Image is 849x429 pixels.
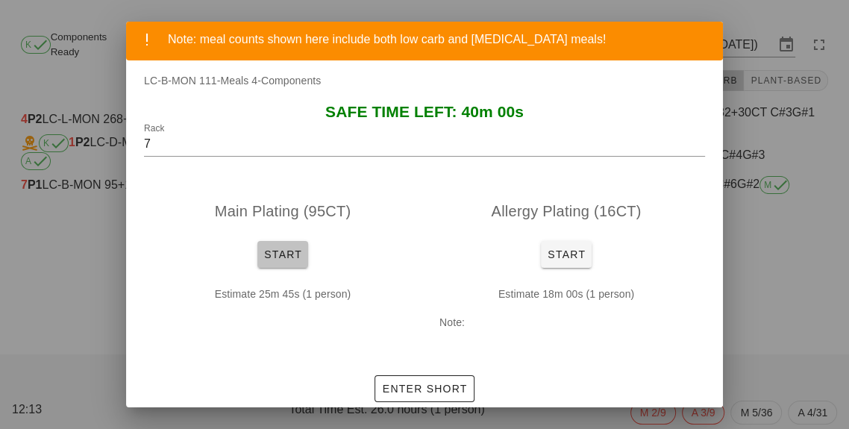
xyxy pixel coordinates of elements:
p: Estimate 18m 00s (1 person) [439,286,693,302]
span: Start [547,248,586,260]
span: Enter Short [381,383,467,395]
label: Rack [144,123,164,134]
p: Note: [439,314,693,331]
div: Allergy Plating (16CT) [427,187,705,235]
span: Start [263,248,302,260]
button: Enter Short [375,375,474,402]
div: Note: meal counts shown here include both low carb and [MEDICAL_DATA] meals! [168,31,711,48]
button: Start [541,241,592,268]
p: Estimate 25m 45s (1 person) [156,286,410,302]
div: LC-B-MON 111-Meals 4-Components [126,72,723,104]
span: SAFE TIME LEFT: 40m 00s [325,103,524,120]
button: Start [257,241,308,268]
div: Main Plating (95CT) [144,187,422,235]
